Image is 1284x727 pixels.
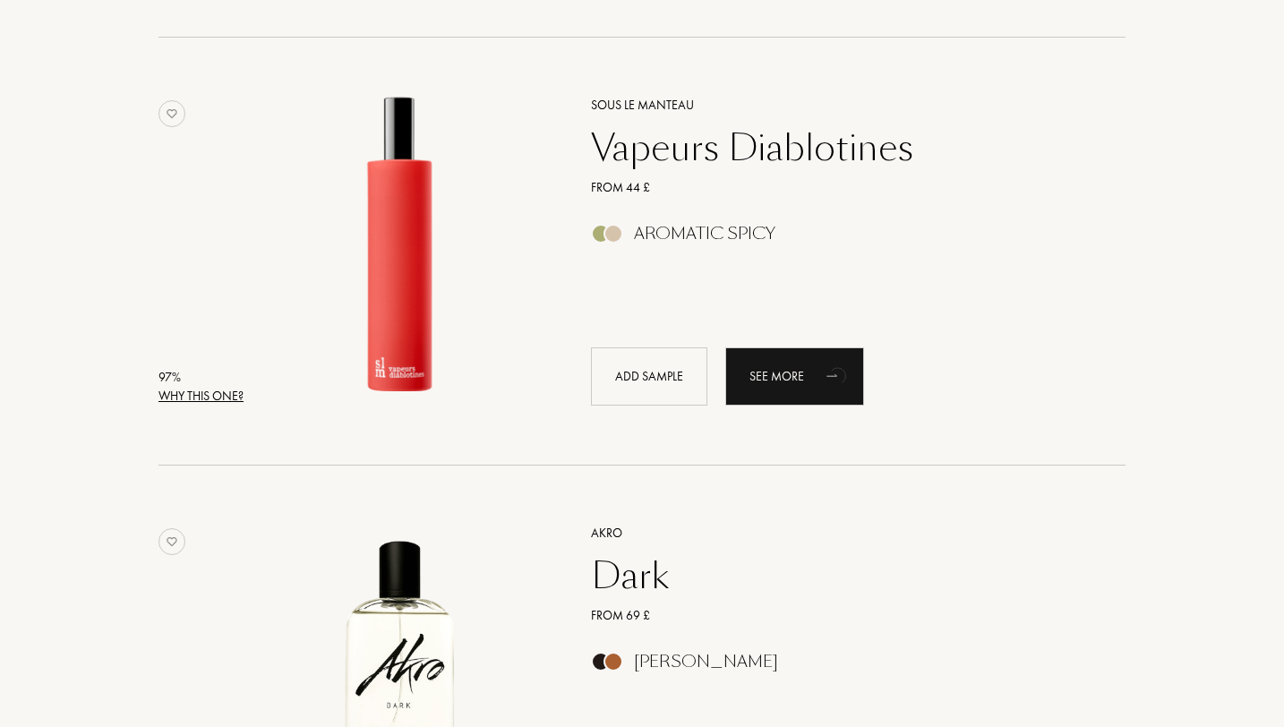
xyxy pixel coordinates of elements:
a: Sous le Manteau [578,96,1100,115]
div: Why this one? [158,387,244,406]
div: Add sample [591,347,707,406]
img: no_like_p.png [158,528,185,555]
a: From 44 £ [578,178,1100,197]
div: See more [725,347,864,406]
a: Akro [578,524,1100,543]
a: Dark [578,554,1100,597]
div: animation [820,357,856,393]
a: Aromatic Spicy [578,229,1100,248]
img: no_like_p.png [158,100,185,127]
a: Vapeurs Diablotines Sous le Manteau [251,73,564,425]
div: Aromatic Spicy [634,224,775,244]
img: Vapeurs Diablotines Sous le Manteau [251,93,549,391]
div: [PERSON_NAME] [634,652,778,671]
a: Vapeurs Diablotines [578,126,1100,169]
a: From 69 £ [578,606,1100,625]
div: 97 % [158,368,244,387]
a: [PERSON_NAME] [578,657,1100,676]
a: See moreanimation [725,347,864,406]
